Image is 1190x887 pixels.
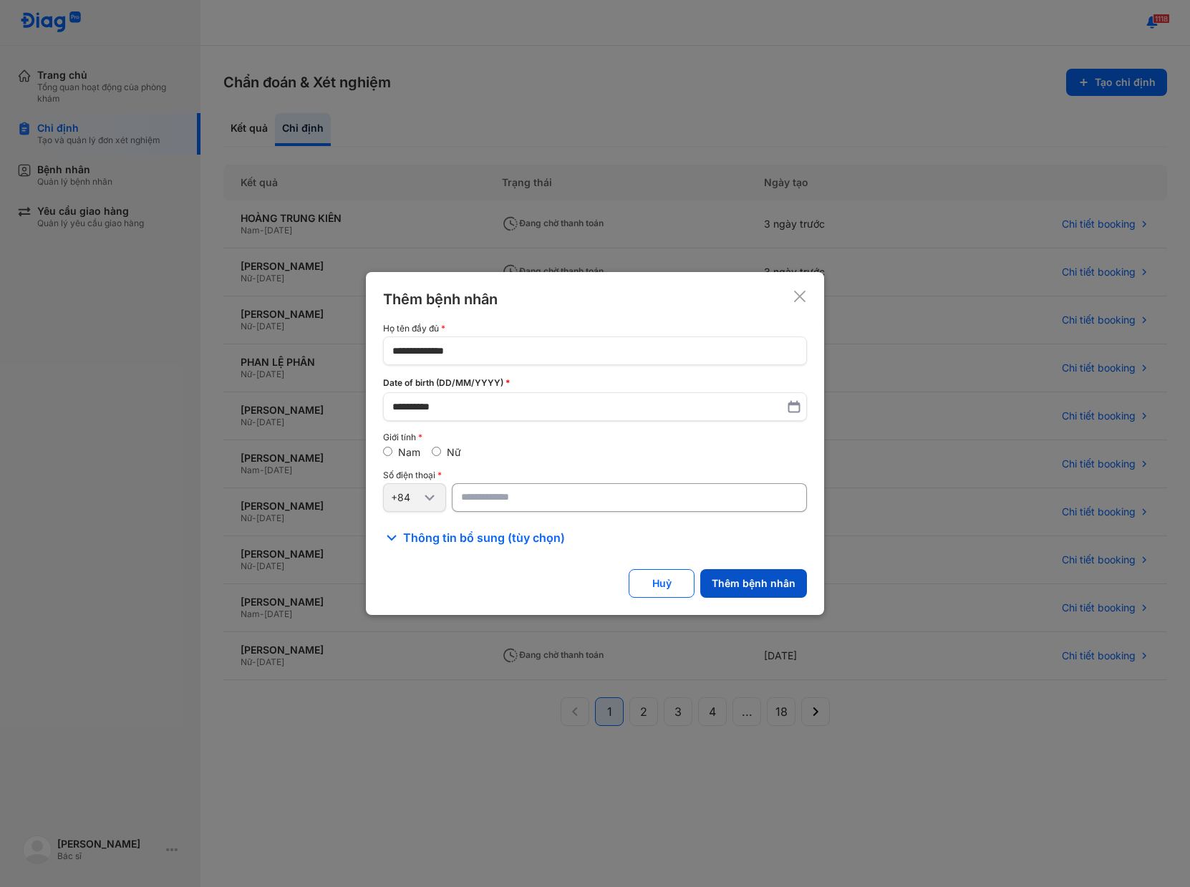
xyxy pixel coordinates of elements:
[383,432,807,442] div: Giới tính
[383,377,807,389] div: Date of birth (DD/MM/YYYY)
[398,446,420,458] label: Nam
[700,569,807,598] button: Thêm bệnh nhân
[447,446,461,458] label: Nữ
[403,529,565,546] span: Thông tin bổ sung (tùy chọn)
[383,470,807,480] div: Số điện thoại
[629,569,695,598] button: Huỷ
[391,491,421,504] div: +84
[383,324,807,334] div: Họ tên đầy đủ
[383,289,498,309] div: Thêm bệnh nhân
